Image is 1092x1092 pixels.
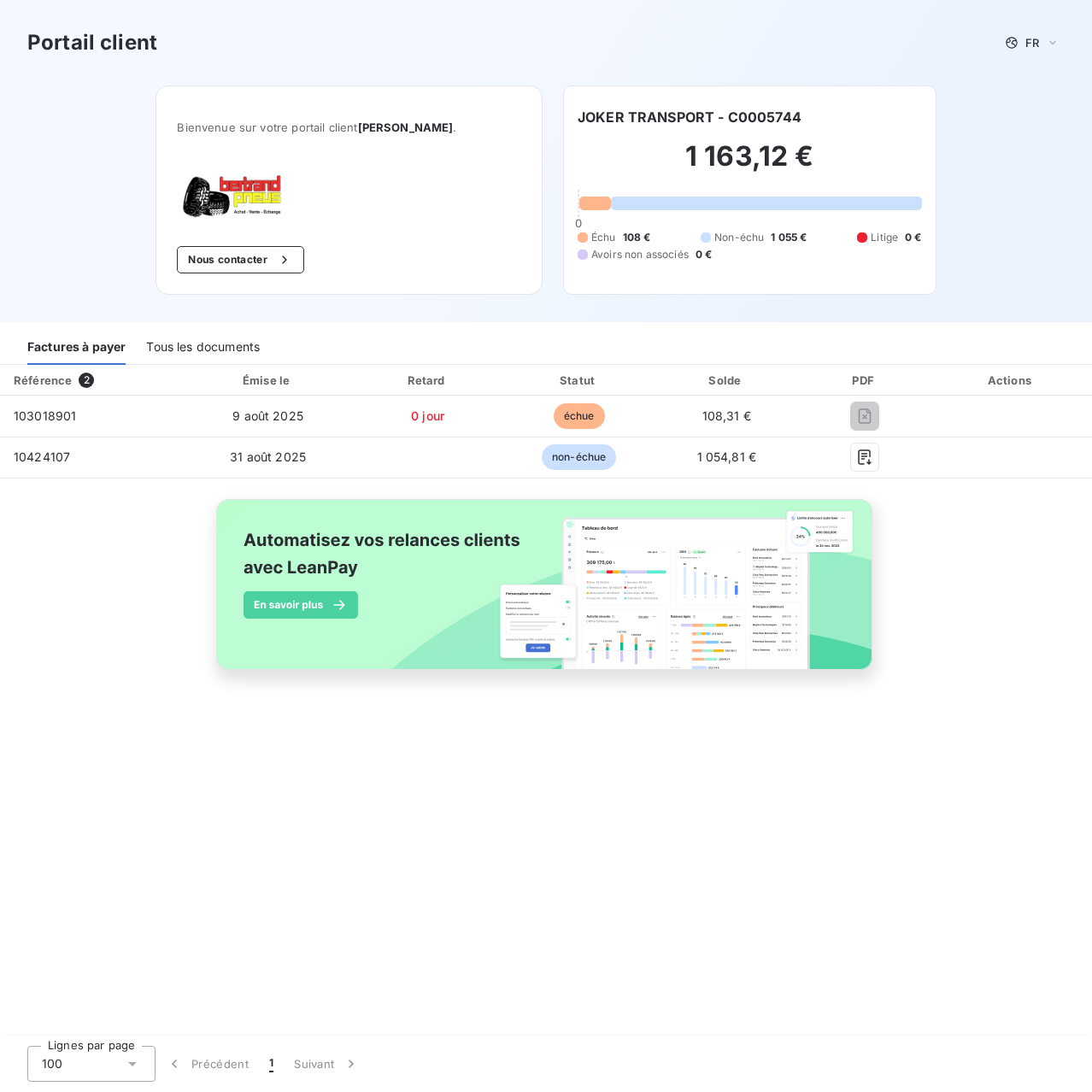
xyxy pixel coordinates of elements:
[358,120,454,134] span: [PERSON_NAME]
[771,230,807,245] span: 1 055 €
[623,230,651,245] span: 108 €
[14,449,70,464] span: 10424107
[803,372,927,389] div: PDF
[554,403,605,429] span: échue
[591,247,689,262] span: Avoirs non associés
[591,230,616,245] span: Échu
[177,120,521,134] span: Bienvenue sur votre portail client .
[934,372,1089,389] div: Actions
[578,107,801,127] h6: JOKER TRANSPORT - C0005744
[27,329,126,365] div: Factures à payer
[411,408,444,423] span: 0 jour
[156,1046,259,1082] button: Précédent
[27,27,157,58] h3: Portail client
[578,139,922,191] h2: 1 163,12 €
[79,373,94,388] span: 2
[508,372,650,389] div: Statut
[14,373,72,387] div: Référence
[42,1055,62,1072] span: 100
[871,230,898,245] span: Litige
[146,329,260,365] div: Tous les documents
[697,449,757,464] span: 1 054,81 €
[14,408,76,423] span: 103018901
[905,230,921,245] span: 0 €
[702,408,751,423] span: 108,31 €
[188,372,348,389] div: Émise le
[284,1046,370,1082] button: Suivant
[714,230,764,245] span: Non-échu
[1025,36,1039,50] span: FR
[177,246,303,273] button: Nous contacter
[657,372,796,389] div: Solde
[696,247,712,262] span: 0 €
[177,175,286,219] img: Company logo
[232,408,303,423] span: 9 août 2025
[230,449,306,464] span: 31 août 2025
[355,372,501,389] div: Retard
[542,444,616,470] span: non-échue
[575,216,582,230] span: 0
[259,1046,284,1082] button: 1
[201,489,891,699] img: banner
[269,1055,273,1072] span: 1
